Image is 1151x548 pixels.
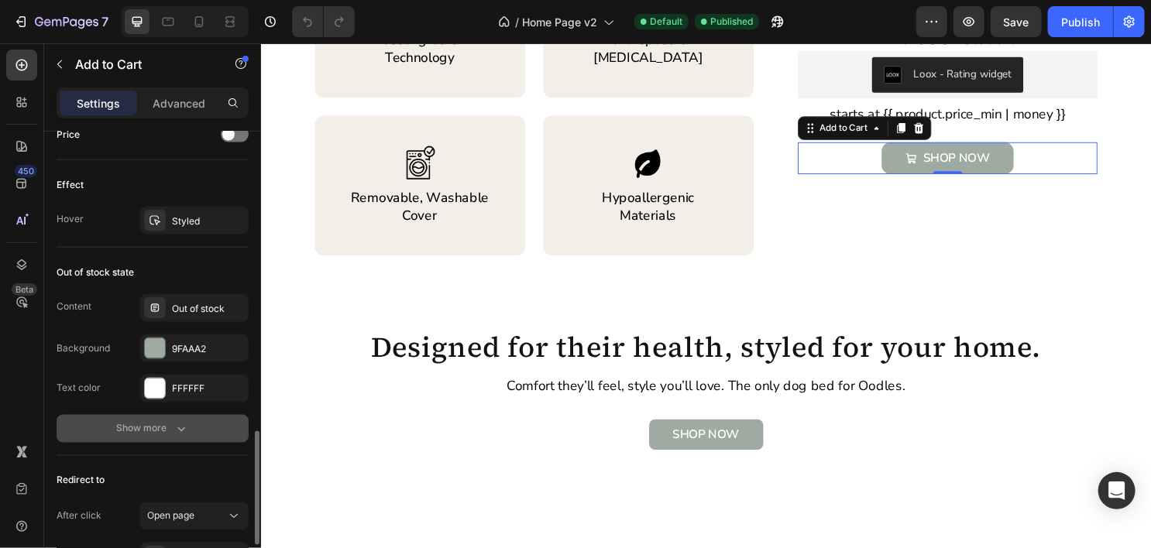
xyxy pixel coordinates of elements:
button: 7 [6,6,115,37]
p: Hypoallergenic Materials [327,152,482,189]
img: gempages_572669083955233944-dc5e221b-183b-4b45-9ae2-ffcc6b21df16.png [147,106,184,143]
button: Publish [1048,6,1113,37]
span: Published [710,15,753,29]
a: SHOP NOW [405,392,524,424]
p: Advanced [153,95,205,111]
span: Save [1004,15,1029,29]
p: Comfort they’ll feel, style you’ll love. The only dog bed for Oodles. [234,348,696,366]
div: Hover [57,212,84,226]
p: SHOP NOW [430,401,500,416]
div: Loox - Rating widget [682,23,784,39]
p: 7 [101,12,108,31]
div: Out of stock [172,302,245,316]
div: Publish [1061,14,1100,30]
button: Open page [140,502,249,530]
h2: Designed for their health, styled for your home. [77,299,852,337]
img: gempages_572669083955233944-6308d3ac-2735-4c9e-ba02-56ae75be7b4c.webp [386,106,423,143]
div: Effect [57,178,84,192]
span: Open page [147,510,194,522]
iframe: Design area [261,43,1151,548]
div: Background [57,341,110,355]
span: Home Page v2 [522,14,597,30]
div: Show more [117,421,189,437]
img: loox.png [651,23,669,42]
div: Styled [172,214,245,228]
div: FFFFFF [172,382,245,396]
span: Default [650,15,682,29]
div: Out of stock state [57,265,134,279]
p: starts at {{ product.price_min | money }} [562,65,872,83]
div: Text color [57,382,101,396]
div: Price [57,128,80,142]
div: Content [57,300,91,313]
div: Undo/Redo [292,6,355,37]
div: Add to Cart [580,81,637,95]
p: Removable, Washable Cover [88,152,243,189]
p: Add to Cart [75,55,207,74]
button: Loox - Rating widget [638,14,796,51]
span: / [515,14,519,30]
div: Beta [12,283,37,296]
div: Redirect to [57,474,105,488]
div: 9FAAA2 [172,342,245,356]
button: Save [991,6,1042,37]
button: Show more [57,415,249,443]
div: 450 [15,165,37,177]
div: After click [57,509,101,523]
div: Open Intercom Messenger [1098,472,1136,509]
p: Settings [77,95,120,111]
button: SHOP NOW [648,103,786,136]
div: SHOP NOW [692,111,761,128]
